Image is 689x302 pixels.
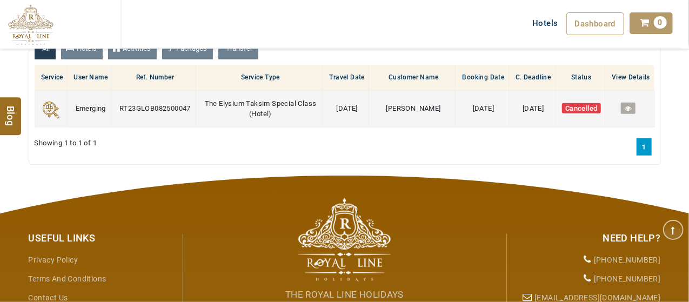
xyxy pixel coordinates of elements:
[515,251,661,270] li: [PHONE_NUMBER]
[112,65,196,91] th: Ref. Number
[196,65,323,91] th: Service Type
[76,104,106,112] span: Emerging
[285,289,404,300] span: The Royal Line Holidays
[298,198,391,281] img: The Royal Line Holidays
[252,110,269,118] span: Hotel
[35,65,67,91] th: Service
[119,104,191,112] span: RT23GLOB082500047
[8,4,53,45] img: The Royal Line Holidays
[515,231,661,245] div: Need Help?
[630,12,673,34] a: 0
[205,99,317,108] span: The Elysium Taksim Special Class
[337,104,358,112] span: [DATE]
[369,65,456,91] th: Customer Name
[515,270,661,288] li: [PHONE_NUMBER]
[637,138,651,156] a: 1
[523,104,544,112] span: [DATE]
[654,16,667,29] span: 0
[323,65,369,91] th: Travel Date
[473,104,494,112] span: [DATE]
[555,65,605,91] th: Status
[575,19,616,29] span: Dashboard
[562,103,601,113] span: Cancelled
[509,65,555,91] th: C. Deadline
[29,293,68,302] a: Contact Us
[35,138,97,149] span: Showing 1 to 1 of 1
[4,106,18,115] span: Blog
[386,104,441,112] span: [PERSON_NAME]
[605,65,654,91] th: View Details
[456,65,509,91] th: Booking Date
[67,65,112,91] th: User Name
[524,12,566,34] a: Hotels
[29,231,175,245] div: Useful Links
[534,293,660,302] a: [EMAIL_ADDRESS][DOMAIN_NAME]
[196,91,323,127] td: ( )
[29,256,78,264] a: Privacy Policy
[29,274,106,283] a: Terms and Conditions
